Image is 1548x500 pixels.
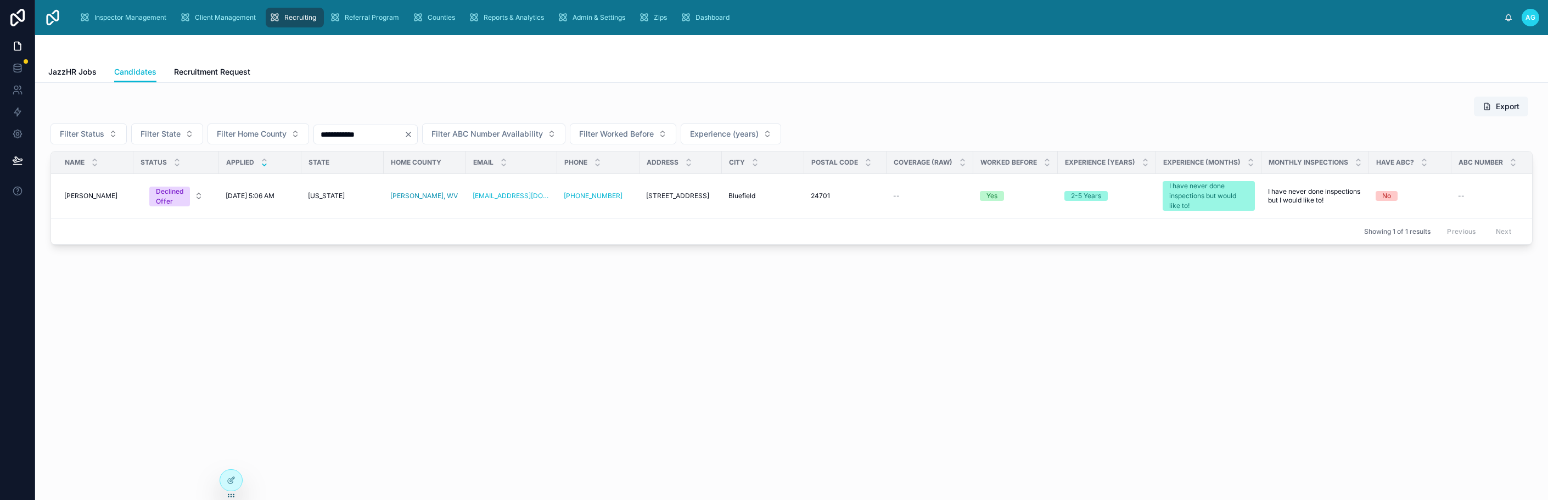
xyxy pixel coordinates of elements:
[473,158,493,167] span: Email
[226,158,254,167] span: Applied
[811,192,830,200] span: 24701
[114,66,156,77] span: Candidates
[195,13,256,22] span: Client Management
[1474,97,1528,116] button: Export
[811,192,880,200] a: 24701
[391,158,441,167] span: Home County
[894,158,952,167] span: Coverage (Raw)
[728,192,755,200] span: Bluefield
[207,123,309,144] button: Select Button
[94,13,166,22] span: Inspector Management
[570,123,676,144] button: Select Button
[564,192,622,200] a: [PHONE_NUMBER]
[217,128,287,139] span: Filter Home County
[60,128,104,139] span: Filter Status
[811,158,858,167] span: Postal Code
[1071,191,1101,201] div: 2-5 Years
[404,130,417,139] button: Clear
[696,13,730,22] span: Dashboard
[428,13,455,22] span: Counties
[728,192,798,200] a: Bluefield
[65,158,85,167] span: Name
[1269,158,1348,167] span: Monthly Inspections
[473,192,551,200] a: [EMAIL_ADDRESS][DOMAIN_NAME]
[284,13,316,22] span: Recruiting
[141,158,167,167] span: Status
[141,128,181,139] span: Filter State
[1163,158,1241,167] span: Experience (months)
[1458,192,1465,200] span: --
[654,13,667,22] span: Zips
[564,192,633,200] a: [PHONE_NUMBER]
[156,187,183,206] div: Declined Offer
[729,158,745,167] span: City
[573,13,625,22] span: Admin & Settings
[1382,191,1391,201] div: No
[646,192,715,200] a: [STREET_ADDRESS]
[114,62,156,83] a: Candidates
[390,192,458,200] a: [PERSON_NAME], WV
[1376,191,1445,201] a: No
[1064,191,1149,201] a: 2-5 Years
[48,66,97,77] span: JazzHR Jobs
[1459,158,1503,167] span: ABC Number
[1458,192,1527,200] a: --
[681,123,781,144] button: Select Button
[226,192,295,200] a: [DATE] 5:06 AM
[44,9,61,26] img: App logo
[484,13,544,22] span: Reports & Analytics
[635,8,675,27] a: Zips
[140,181,212,211] a: Select Button
[345,13,399,22] span: Referral Program
[986,191,997,201] div: Yes
[1065,158,1135,167] span: Experience (years)
[893,192,967,200] a: --
[980,191,1051,201] a: Yes
[677,8,737,27] a: Dashboard
[266,8,324,27] a: Recruiting
[1169,181,1248,211] div: I have never done inspections but would like to!
[554,8,633,27] a: Admin & Settings
[409,8,463,27] a: Counties
[76,8,174,27] a: Inspector Management
[893,192,900,200] span: --
[174,66,250,77] span: Recruitment Request
[431,128,543,139] span: Filter ABC Number Availability
[1525,13,1535,22] span: AG
[1163,181,1255,211] a: I have never done inspections but would like to!
[48,62,97,84] a: JazzHR Jobs
[1376,158,1414,167] span: Have ABC?
[980,158,1037,167] span: Worked Before
[308,192,377,200] a: [US_STATE]
[646,192,709,200] span: [STREET_ADDRESS]
[422,123,565,144] button: Select Button
[51,123,127,144] button: Select Button
[308,192,345,200] span: [US_STATE]
[131,123,203,144] button: Select Button
[309,158,329,167] span: State
[326,8,407,27] a: Referral Program
[1268,187,1362,205] a: I have never done inspections but I would like to!
[579,128,654,139] span: Filter Worked Before
[647,158,678,167] span: Address
[64,192,127,200] a: [PERSON_NAME]
[174,62,250,84] a: Recruitment Request
[141,181,212,211] button: Select Button
[465,8,552,27] a: Reports & Analytics
[690,128,759,139] span: Experience (years)
[64,192,117,200] span: [PERSON_NAME]
[226,192,274,200] span: [DATE] 5:06 AM
[564,158,587,167] span: Phone
[176,8,263,27] a: Client Management
[1364,227,1431,236] span: Showing 1 of 1 results
[390,192,459,200] a: [PERSON_NAME], WV
[70,5,1504,30] div: scrollable content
